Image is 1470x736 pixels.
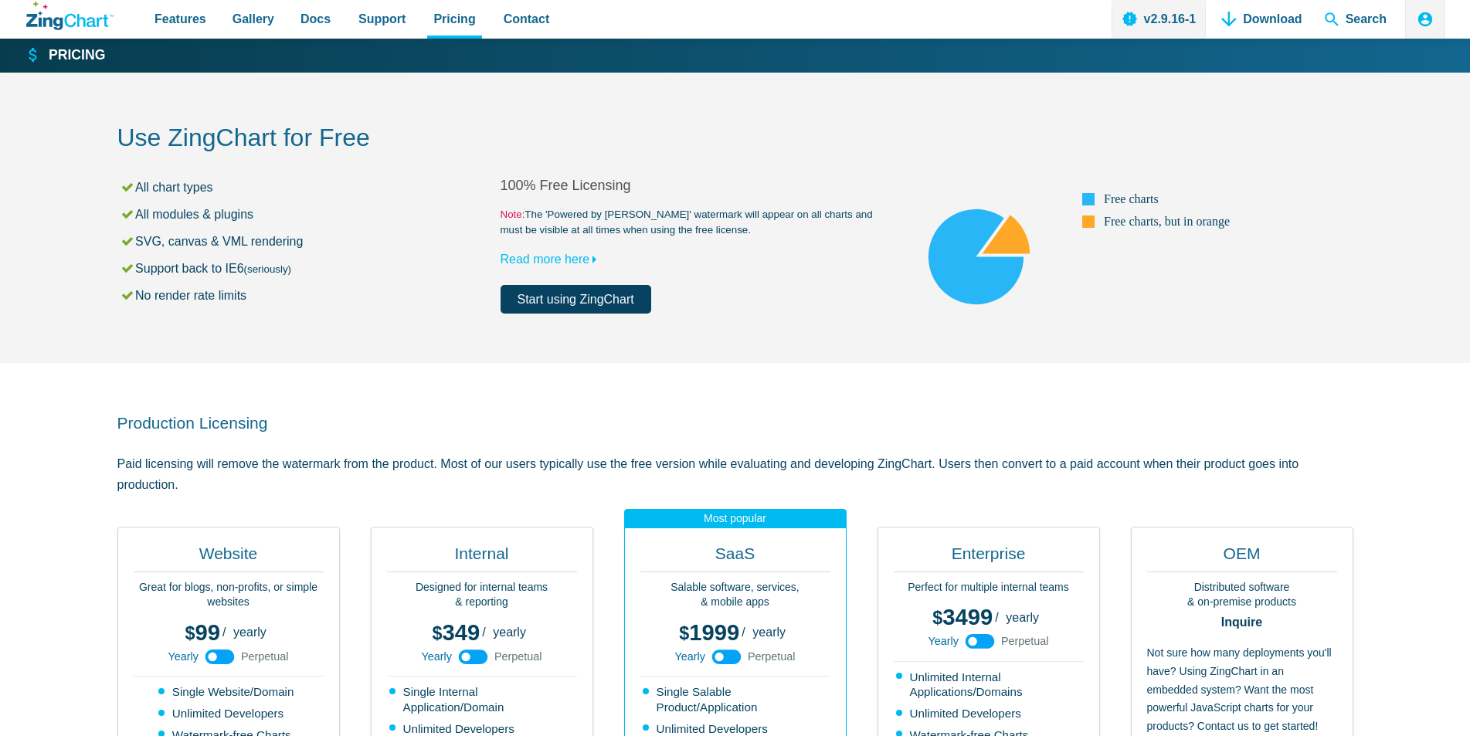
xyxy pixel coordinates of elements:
[387,580,577,610] p: Designed for internal teams & reporting
[504,8,550,29] span: Contact
[389,684,577,715] li: Single Internal Application/Domain
[1147,543,1337,572] h2: OEM
[120,204,501,225] li: All modules & plugins
[120,258,501,279] li: Support back to IE6
[752,626,786,639] span: yearly
[640,543,830,572] h2: SaaS
[432,620,480,645] span: 349
[244,263,291,275] small: (seriously)
[134,543,324,572] h2: Website
[120,285,501,306] li: No render rate limits
[421,651,451,662] span: Yearly
[748,651,796,662] span: Perpetual
[482,626,485,639] span: /
[300,8,331,29] span: Docs
[233,626,267,639] span: yearly
[932,605,993,629] span: 3499
[26,46,105,65] a: Pricing
[995,612,998,624] span: /
[894,543,1084,572] h2: Enterprise
[117,122,1353,157] h2: Use ZingChart for Free
[185,620,220,645] span: 99
[26,2,114,30] a: ZingChart Logo. Click to return to the homepage
[49,49,105,63] strong: Pricing
[1001,636,1049,646] span: Perpetual
[134,580,324,610] p: Great for blogs, non-profits, or simple websites
[896,670,1084,700] li: Unlimited Internal Applications/Domains
[928,636,958,646] span: Yearly
[501,209,525,220] span: Note:
[158,706,300,721] li: Unlimited Developers
[501,253,604,266] a: Read more here
[679,620,739,645] span: 1999
[1147,580,1337,610] p: Distributed software & on-premise products
[1006,611,1039,624] span: yearly
[674,651,704,662] span: Yearly
[501,177,884,195] h2: 100% Free Licensing
[168,651,198,662] span: Yearly
[643,684,830,715] li: Single Salable Product/Application
[117,453,1353,495] p: Paid licensing will remove the watermark from the product. Most of our users typically use the fr...
[358,8,406,29] span: Support
[120,231,501,252] li: SVG, canvas & VML rendering
[241,651,289,662] span: Perpetual
[222,626,226,639] span: /
[117,412,1353,433] h2: Production Licensing
[1147,616,1337,629] strong: Inquire
[154,8,206,29] span: Features
[493,626,526,639] span: yearly
[433,8,475,29] span: Pricing
[387,543,577,572] h2: Internal
[894,580,1084,595] p: Perfect for multiple internal teams
[896,706,1084,721] li: Unlimited Developers
[742,626,745,639] span: /
[233,8,274,29] span: Gallery
[501,207,884,238] small: The 'Powered by [PERSON_NAME]' watermark will appear on all charts and must be visible at all tim...
[494,651,542,662] span: Perpetual
[640,580,830,610] p: Salable software, services, & mobile apps
[120,177,501,198] li: All chart types
[158,684,300,700] li: Single Website/Domain
[501,285,651,314] a: Start using ZingChart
